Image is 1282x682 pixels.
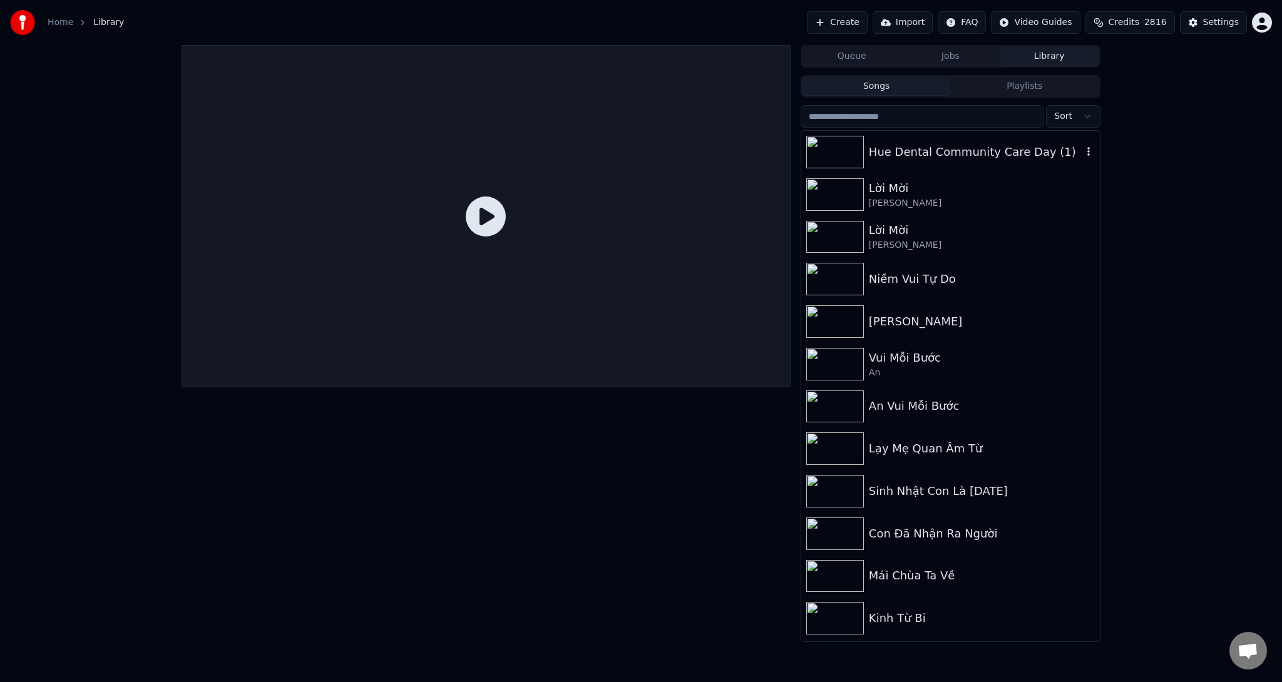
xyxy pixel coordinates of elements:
div: Lạy Mẹ Quan Âm Từ [869,440,1095,457]
button: Queue [803,48,901,66]
button: Import [873,11,933,34]
div: Niềm Vui Tự Do [869,270,1095,288]
button: FAQ [938,11,986,34]
a: Home [48,16,73,29]
button: Video Guides [991,11,1080,34]
div: Vui Mỗi Bước [869,349,1095,367]
div: Kinh Từ Bi [869,609,1095,627]
button: Credits2816 [1085,11,1175,34]
button: Jobs [901,48,1000,66]
span: Sort [1054,110,1072,123]
button: Playlists [950,78,1099,96]
div: An Vui Mỗi Bước [869,397,1095,415]
div: Lời Mời [869,221,1095,239]
button: Create [807,11,868,34]
div: [PERSON_NAME] [869,313,1095,330]
span: 2816 [1144,16,1167,29]
img: youka [10,10,35,35]
div: Open chat [1229,632,1267,669]
div: [PERSON_NAME] [869,239,1095,252]
span: Credits [1109,16,1139,29]
div: Hue Dental Community Care Day (1) [869,143,1082,161]
span: Library [93,16,124,29]
div: Con Đã Nhận Ra Người [869,525,1095,542]
div: Settings [1203,16,1239,29]
div: Sinh Nhật Con Là [DATE] [869,482,1095,500]
button: Settings [1180,11,1247,34]
div: Mái Chùa Ta Về [869,567,1095,584]
div: [PERSON_NAME] [869,197,1095,210]
nav: breadcrumb [48,16,124,29]
button: Library [1000,48,1099,66]
button: Songs [803,78,951,96]
div: An [869,367,1095,379]
div: Lời Mời [869,180,1095,197]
